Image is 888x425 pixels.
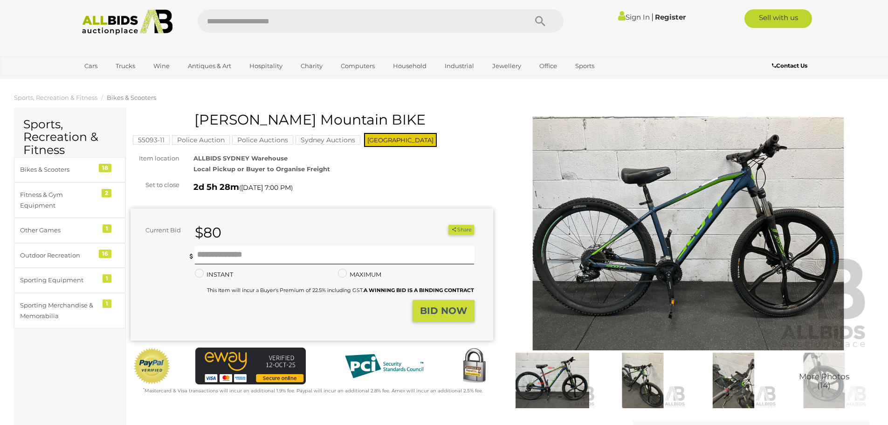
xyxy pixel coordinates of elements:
span: [GEOGRAPHIC_DATA] [364,133,437,147]
a: Contact Us [772,61,810,71]
a: Register [655,13,686,21]
a: 55093-11 [133,136,170,144]
a: Cars [78,58,103,74]
div: 1 [103,300,111,308]
button: BID NOW [413,300,475,322]
mark: Police Auction [172,135,230,145]
h2: Sports, Recreation & Fitness [23,118,116,157]
img: eWAY Payment Gateway [195,348,306,384]
a: Sell with us [744,9,812,28]
b: Contact Us [772,62,807,69]
a: Hospitality [243,58,289,74]
a: Charity [295,58,329,74]
a: Industrial [439,58,480,74]
button: Search [517,9,564,33]
div: Other Games [20,225,97,236]
div: 16 [99,250,111,258]
button: Share [448,225,474,235]
div: 1 [103,224,111,233]
div: 1 [103,274,111,283]
strong: $80 [195,224,221,241]
a: Computers [335,58,381,74]
mark: Police Auctions [232,135,293,145]
img: SCOTT Mountain BIKE [781,353,867,408]
a: Sports [569,58,600,74]
small: Mastercard & Visa transactions will incur an additional 1.9% fee. Paypal will incur an additional... [143,388,483,394]
div: Fitness & Gym Equipment [20,189,97,211]
a: Household [387,58,433,74]
a: Sporting Equipment 1 [14,268,125,293]
img: Allbids.com.au [77,9,178,35]
img: PCI DSS compliant [337,348,431,385]
div: Sporting Equipment [20,275,97,286]
div: Item location [124,153,186,164]
img: Official PayPal Seal [133,348,171,385]
div: Set to close [124,180,186,190]
a: More Photos(14) [781,353,867,408]
a: Sports, Recreation & Fitness [14,94,97,101]
small: This Item will incur a Buyer's Premium of 22.5% including GST. [207,287,474,293]
div: 2 [102,189,111,197]
span: | [651,12,654,22]
label: INSTANT [195,269,233,280]
div: Outdoor Recreation [20,250,97,261]
li: Watch this item [438,225,447,235]
div: Sporting Merchandise & Memorabilia [20,300,97,322]
img: Secured by Rapid SSL [455,348,493,385]
b: A WINNING BID IS A BINDING CONTRACT [364,287,474,293]
a: Bikes & Scooters 18 [14,157,125,182]
div: 18 [99,164,111,172]
div: Bikes & Scooters [20,164,97,175]
img: SCOTT Mountain BIKE [509,353,595,408]
a: Trucks [110,58,141,74]
span: [DATE] 7:00 PM [241,183,291,192]
span: More Photos (14) [799,373,849,390]
a: [GEOGRAPHIC_DATA] [78,74,157,89]
a: Police Auction [172,136,230,144]
strong: BID NOW [420,305,467,316]
a: Sporting Merchandise & Memorabilia 1 [14,293,125,329]
a: Antiques & Art [182,58,237,74]
a: Sydney Auctions [296,136,360,144]
mark: 55093-11 [133,135,170,145]
a: Outdoor Recreation 16 [14,243,125,268]
strong: ALLBIDS SYDNEY Warehouse [193,154,288,162]
a: Police Auctions [232,136,293,144]
label: MAXIMUM [338,269,381,280]
img: SCOTT Mountain BIKE [600,353,686,408]
strong: Local Pickup or Buyer to Organise Freight [193,165,330,173]
strong: 2d 5h 28m [193,182,239,192]
a: Office [533,58,563,74]
a: Wine [147,58,176,74]
img: SCOTT Mountain BIKE [507,117,870,350]
a: Other Games 1 [14,218,125,243]
a: Sign In [618,13,650,21]
a: Bikes & Scooters [107,94,156,101]
a: Jewellery [486,58,527,74]
img: SCOTT Mountain BIKE [690,353,776,408]
div: Current Bid [131,225,188,236]
mark: Sydney Auctions [296,135,360,145]
h1: [PERSON_NAME] Mountain BIKE [135,112,491,127]
span: ( ) [239,184,293,191]
a: Fitness & Gym Equipment 2 [14,182,125,218]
